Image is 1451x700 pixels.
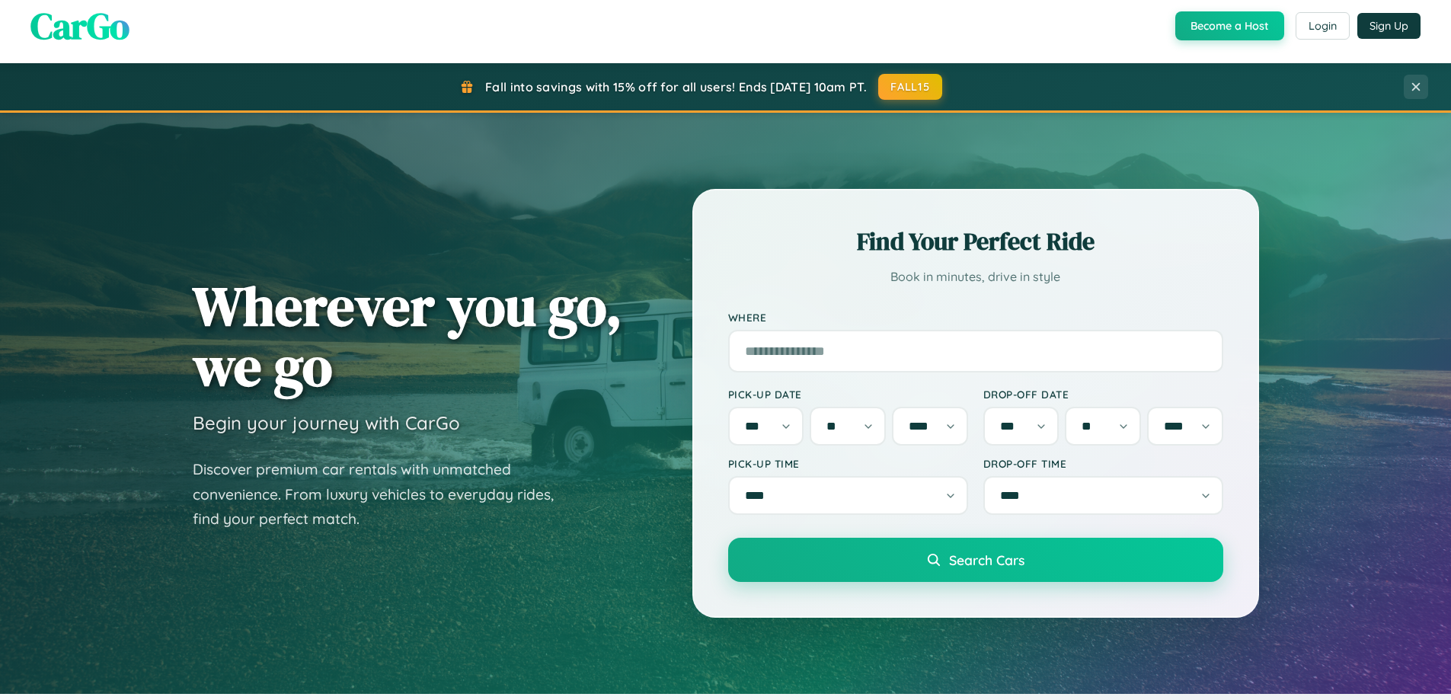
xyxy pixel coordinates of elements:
label: Drop-off Date [983,388,1223,401]
span: Fall into savings with 15% off for all users! Ends [DATE] 10am PT. [485,79,867,94]
label: Where [728,311,1223,324]
button: Become a Host [1175,11,1284,40]
span: Search Cars [949,551,1024,568]
h3: Begin your journey with CarGo [193,411,460,434]
label: Drop-off Time [983,457,1223,470]
h1: Wherever you go, we go [193,276,622,396]
button: FALL15 [878,74,942,100]
p: Book in minutes, drive in style [728,266,1223,288]
button: Login [1296,12,1350,40]
label: Pick-up Date [728,388,968,401]
button: Sign Up [1357,13,1421,39]
label: Pick-up Time [728,457,968,470]
p: Discover premium car rentals with unmatched convenience. From luxury vehicles to everyday rides, ... [193,457,574,532]
button: Search Cars [728,538,1223,582]
h2: Find Your Perfect Ride [728,225,1223,258]
span: CarGo [30,1,129,51]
